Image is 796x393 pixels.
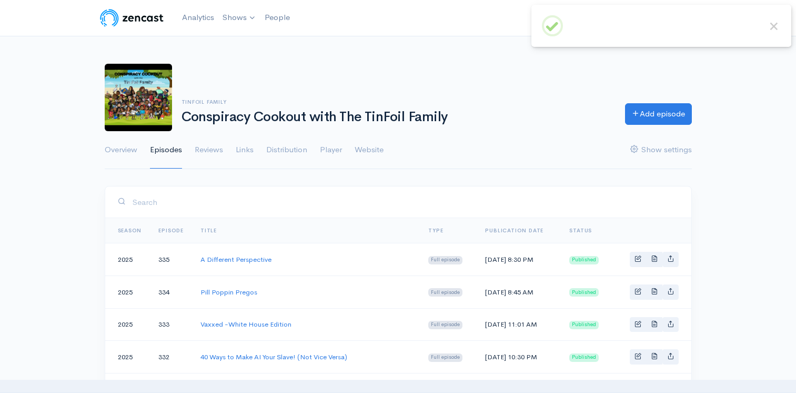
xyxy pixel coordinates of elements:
[266,131,307,169] a: Distribution
[428,288,462,297] span: Full episode
[182,99,612,105] h6: TinFoil Family
[236,131,254,169] a: Links
[428,353,462,362] span: Full episode
[569,288,599,297] span: Published
[105,341,150,374] td: 2025
[195,131,223,169] a: Reviews
[630,349,679,365] div: Basic example
[630,131,692,169] a: Show settings
[150,341,192,374] td: 332
[477,243,561,276] td: [DATE] 8:30 PM
[569,321,599,329] span: Published
[150,308,192,341] td: 333
[569,353,599,362] span: Published
[428,227,443,234] a: Type
[485,227,543,234] a: Publication date
[105,131,137,169] a: Overview
[569,256,599,264] span: Published
[477,276,561,308] td: [DATE] 8:45 AM
[200,288,257,297] a: Pill Poppin Pregos
[200,352,347,361] a: 40 Ways to Make AI Your Slave! (Not Vice Versa)
[178,6,218,29] a: Analytics
[200,320,291,329] a: Vaxxed -White House Edition
[118,227,142,234] a: Season
[428,256,462,264] span: Full episode
[355,131,384,169] a: Website
[630,252,679,267] div: Basic example
[150,243,192,276] td: 335
[105,276,150,308] td: 2025
[150,276,192,308] td: 334
[200,227,217,234] a: Title
[630,317,679,332] div: Basic example
[200,255,271,264] a: A Different Perspective
[105,243,150,276] td: 2025
[132,191,679,213] input: Search
[105,308,150,341] td: 2025
[428,321,462,329] span: Full episode
[150,131,182,169] a: Episodes
[767,19,781,33] button: Close this dialog
[630,284,679,300] div: Basic example
[158,227,184,234] a: Episode
[182,110,612,125] h1: Conspiracy Cookout with The TinFoil Family
[320,131,342,169] a: Player
[625,103,692,125] a: Add episode
[477,308,561,341] td: [DATE] 11:01 AM
[569,227,592,234] span: Status
[477,341,561,374] td: [DATE] 10:30 PM
[260,6,294,29] a: People
[218,6,260,30] a: Shows
[98,7,165,28] img: ZenCast Logo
